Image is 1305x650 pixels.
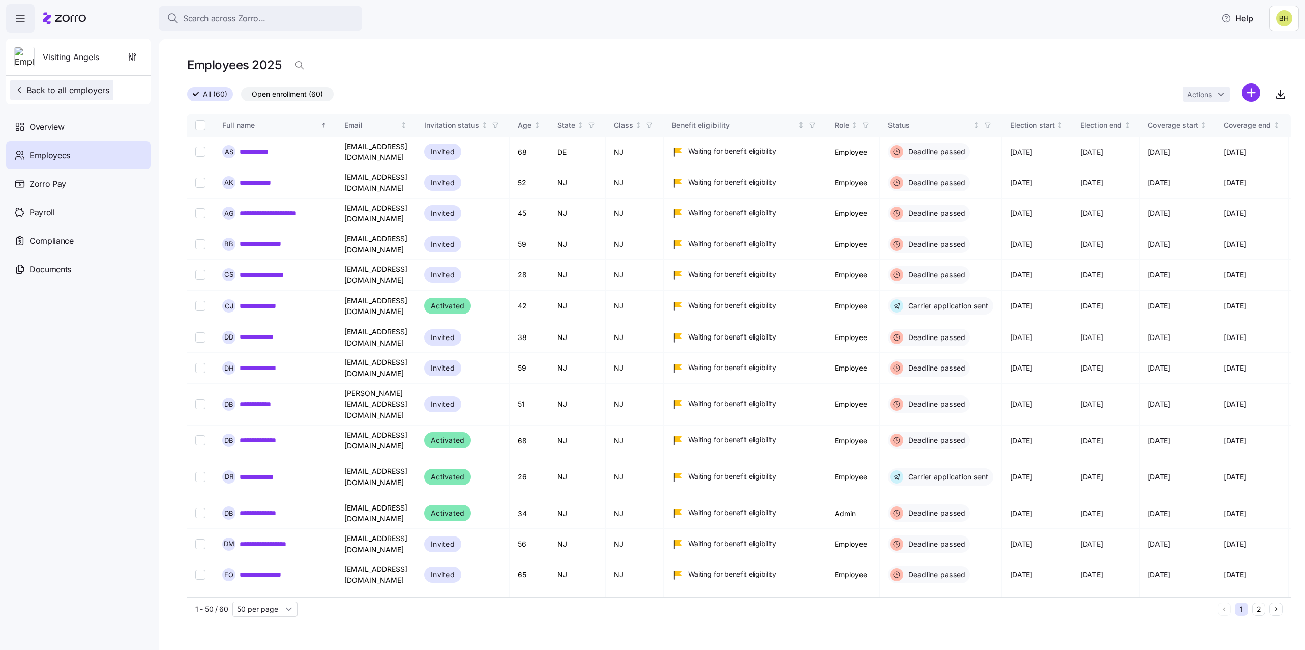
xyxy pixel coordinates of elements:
span: Deadline passed [905,147,966,157]
td: NJ [606,529,664,559]
td: NJ [549,384,606,426]
div: Not sorted [1273,122,1280,129]
span: [DATE] [1080,508,1103,519]
button: Search across Zorro... [159,6,362,31]
td: Employee [826,291,880,322]
span: [DATE] [1224,436,1246,446]
button: Next page [1269,603,1283,616]
td: 56 [510,529,549,559]
td: NJ [549,199,606,229]
input: Select record 7 [195,332,205,343]
span: [DATE] [1010,239,1032,249]
span: [DATE] [1010,539,1032,549]
td: 38 [510,322,549,353]
span: D D [224,334,233,341]
a: Zorro Pay [6,169,151,198]
div: Not sorted [481,122,488,129]
span: [DATE] [1010,270,1032,280]
td: [EMAIL_ADDRESS][DOMAIN_NAME] [336,229,416,260]
td: 26 [510,456,549,498]
a: Compliance [6,227,151,255]
span: A K [224,179,233,186]
span: [DATE] [1080,301,1103,311]
span: Carrier application sent [905,472,989,482]
span: Waiting for benefit eligibility [688,208,776,218]
span: D B [224,401,233,408]
span: All (60) [203,88,227,101]
span: [DATE] [1224,332,1246,343]
span: [DATE] [1148,147,1170,157]
span: Waiting for benefit eligibility [688,146,776,156]
td: NJ [606,498,664,529]
td: [EMAIL_ADDRESS][DOMAIN_NAME] [336,590,416,621]
h1: Employees 2025 [187,57,281,73]
td: [EMAIL_ADDRESS][DOMAIN_NAME] [336,260,416,290]
span: Invited [431,362,455,374]
td: Employee [826,590,880,621]
td: Employee [826,260,880,290]
span: 1 - 50 / 60 [195,604,228,614]
td: NJ [549,167,606,198]
input: Select record 4 [195,239,205,249]
img: Employer logo [15,47,34,68]
span: Deadline passed [905,539,966,549]
input: Select record 9 [195,399,205,409]
td: NJ [606,384,664,426]
span: [DATE] [1010,147,1032,157]
span: [DATE] [1148,436,1170,446]
span: Deadline passed [905,399,966,409]
span: Activated [431,507,464,519]
span: Documents [29,263,71,276]
td: NJ [549,559,606,590]
span: [DATE] [1010,436,1032,446]
div: Not sorted [1056,122,1063,129]
div: Not sorted [533,122,541,129]
div: Email [344,120,399,131]
td: 34 [510,498,549,529]
button: 2 [1252,603,1265,616]
div: State [557,120,575,131]
span: Employees [29,149,70,162]
th: AgeNot sorted [510,114,549,137]
td: NJ [606,353,664,383]
td: DE [549,137,606,167]
span: [DATE] [1148,239,1170,249]
span: Zorro Pay [29,178,66,190]
td: NJ [549,529,606,559]
span: [DATE] [1148,472,1170,482]
input: Select record 11 [195,472,205,482]
span: Carrier application sent [905,301,989,311]
a: Payroll [6,198,151,227]
input: Select record 12 [195,508,205,518]
td: [EMAIL_ADDRESS][DOMAIN_NAME] [336,529,416,559]
th: Full nameSorted ascending [214,114,336,137]
span: Visiting Angels [43,51,99,64]
div: Not sorted [797,122,805,129]
input: Select record 1 [195,147,205,157]
div: Not sorted [851,122,858,129]
span: Deadline passed [905,239,966,249]
span: [DATE] [1224,508,1246,519]
span: [DATE] [1148,301,1170,311]
td: 51 [510,384,549,426]
span: [DATE] [1224,363,1246,373]
td: [EMAIL_ADDRESS][DOMAIN_NAME] [336,291,416,322]
span: Waiting for benefit eligibility [688,539,776,549]
span: [DATE] [1080,270,1103,280]
div: Not sorted [973,122,980,129]
td: NJ [549,498,606,529]
th: StatusNot sorted [880,114,1002,137]
span: [DATE] [1224,570,1246,580]
div: Election start [1010,120,1055,131]
td: Admin [826,498,880,529]
div: Sorted ascending [320,122,328,129]
button: Help [1213,8,1261,29]
td: [PERSON_NAME][EMAIL_ADDRESS][DOMAIN_NAME] [336,384,416,426]
span: [DATE] [1080,208,1103,218]
td: [EMAIL_ADDRESS][DOMAIN_NAME] [336,559,416,590]
span: [DATE] [1224,399,1246,409]
span: Waiting for benefit eligibility [688,362,776,373]
th: Coverage startNot sorted [1140,114,1216,137]
span: [DATE] [1224,539,1246,549]
span: [DATE] [1080,399,1103,409]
